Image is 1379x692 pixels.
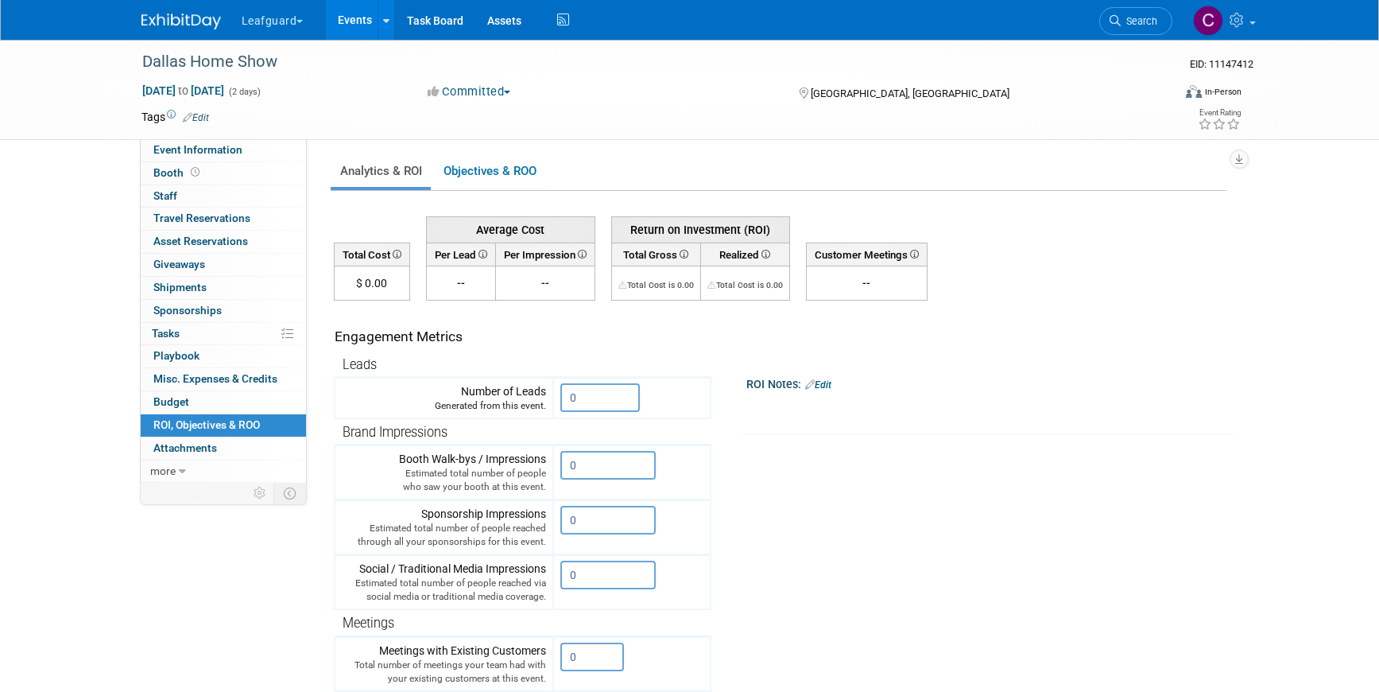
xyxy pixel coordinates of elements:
th: Realized [700,243,789,266]
span: [GEOGRAPHIC_DATA], [GEOGRAPHIC_DATA] [811,87,1009,99]
div: Estimated total number of people reached through all your sponsorships for this event. [342,522,546,549]
img: Clayton Stackpole [1193,6,1223,36]
th: Total Gross [611,243,700,266]
span: to [176,84,191,97]
span: Brand Impressions [343,425,447,440]
button: Committed [422,84,517,100]
a: more [141,461,306,483]
span: Budget [153,395,189,408]
span: Sponsorships [153,304,222,317]
span: Booth not reserved yet [188,166,203,178]
div: Meetings with Existing Customers [342,643,546,686]
a: ROI, Objectives & ROO [141,414,306,437]
a: Event Information [141,139,306,161]
span: Meetings [343,616,394,631]
div: Generated from this event. [342,399,546,413]
div: Event Format [1079,83,1242,107]
a: Asset Reservations [141,231,306,253]
div: Booth Walk-bys / Impressions [342,451,546,494]
a: Attachments [141,437,306,460]
div: Estimated total number of people who saw your booth at this event. [342,467,546,494]
td: $ 0.00 [334,266,409,301]
span: Staff [153,189,177,202]
span: Shipments [153,281,207,294]
span: -- [457,277,465,290]
a: Giveaways [141,254,306,276]
span: Playbook [153,349,199,362]
a: Analytics & ROI [331,156,431,187]
td: Toggle Event Tabs [273,483,306,503]
div: Event Rating [1198,109,1241,117]
span: Event ID: 11147412 [1190,58,1253,70]
a: Sponsorships [141,300,306,322]
div: Dallas Home Show [137,48,1149,76]
div: Sponsorship Impressions [342,506,546,549]
span: Travel Reservations [153,212,250,224]
div: Social / Traditional Media Impressions [342,561,546,604]
th: Return on Investment (ROI) [611,216,789,243]
div: The Total Cost for this event needs to be greater than 0.00 in order for ROI to get calculated. S... [707,275,783,291]
span: Search [1121,15,1157,27]
div: Total number of meetings your team had with your existing customers at this event. [342,659,546,686]
a: Search [1099,7,1172,35]
th: Total Cost [334,243,409,266]
div: Engagement Metrics [335,327,704,347]
div: In-Person [1204,86,1241,98]
span: Attachments [153,441,217,454]
div: Estimated total number of people reached via social media or traditional media coverage. [342,577,546,604]
span: Event Information [153,143,242,156]
span: Tasks [152,327,180,340]
th: Per Impression [495,243,595,266]
div: ROI Notes: [746,372,1234,393]
td: Tags [141,109,209,125]
a: Misc. Expenses & Credits [141,368,306,391]
span: ROI, Objectives & ROO [153,418,260,431]
span: [DATE] [DATE] [141,84,225,98]
a: Edit [183,112,209,123]
div: -- [813,275,920,291]
span: Leads [343,357,377,372]
a: Playbook [141,345,306,367]
img: Format-Inperson.png [1186,85,1202,98]
span: Asset Reservations [153,235,248,247]
span: Misc. Expenses & Credits [153,372,277,385]
span: more [150,465,176,477]
a: Tasks [141,323,306,345]
th: Average Cost [426,216,595,243]
a: Booth [141,162,306,185]
a: Edit [805,379,831,391]
th: Customer Meetings [806,243,927,266]
span: -- [541,277,549,290]
div: The Total Cost for this event needs to be greater than 0.00 in order for ROI to get calculated. S... [618,275,694,291]
img: ExhibitDay [141,14,221,29]
div: Number of Leads [342,383,546,413]
span: (2 days) [227,87,261,97]
a: Shipments [141,277,306,299]
th: Per Lead [426,243,495,266]
a: Budget [141,391,306,414]
a: Staff [141,185,306,208]
td: Personalize Event Tab Strip [246,483,274,503]
span: Booth [153,166,203,179]
a: Travel Reservations [141,208,306,230]
a: Objectives & ROO [434,156,545,187]
span: Giveaways [153,258,205,270]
